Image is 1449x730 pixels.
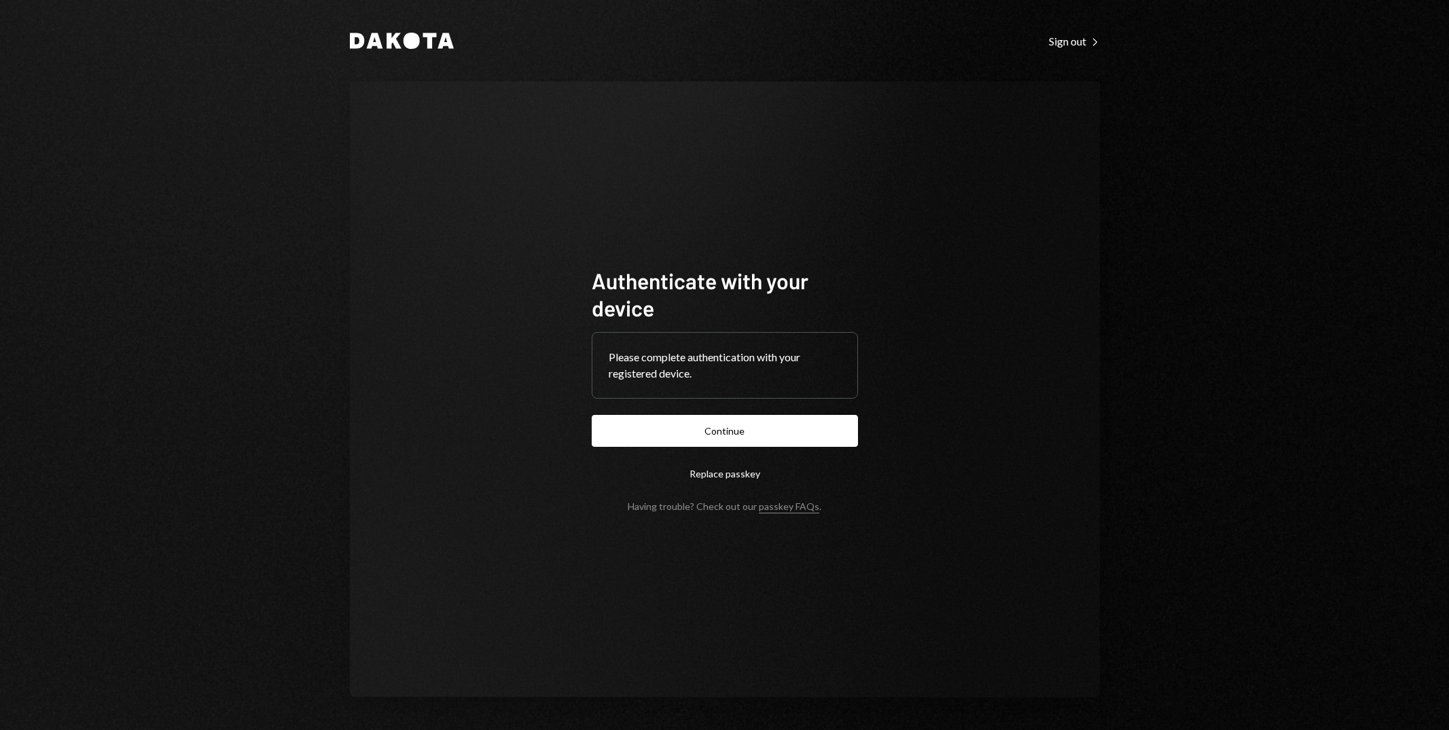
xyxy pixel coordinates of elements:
button: Replace passkey [592,458,858,490]
button: Continue [592,415,858,447]
a: Sign out [1049,33,1100,48]
div: Please complete authentication with your registered device. [609,349,841,382]
div: Having trouble? Check out our . [628,500,821,512]
a: passkey FAQs [759,500,819,513]
h1: Authenticate with your device [592,267,858,321]
div: Sign out [1049,35,1100,48]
